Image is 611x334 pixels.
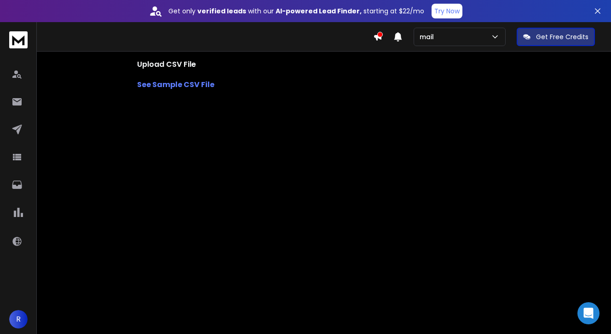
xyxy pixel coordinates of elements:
[168,6,424,16] p: Get only with our starting at $22/mo
[517,28,595,46] button: Get Free Credits
[137,79,511,90] a: See Sample CSV File
[137,79,214,90] strong: See Sample CSV File
[432,4,462,18] button: Try Now
[276,6,362,16] strong: AI-powered Lead Finder,
[9,310,28,328] button: R
[9,31,28,48] img: logo
[577,302,599,324] div: Open Intercom Messenger
[137,59,511,70] h1: Upload CSV File
[536,32,588,41] p: Get Free Credits
[420,32,438,41] p: mail
[197,6,246,16] strong: verified leads
[434,6,460,16] p: Try Now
